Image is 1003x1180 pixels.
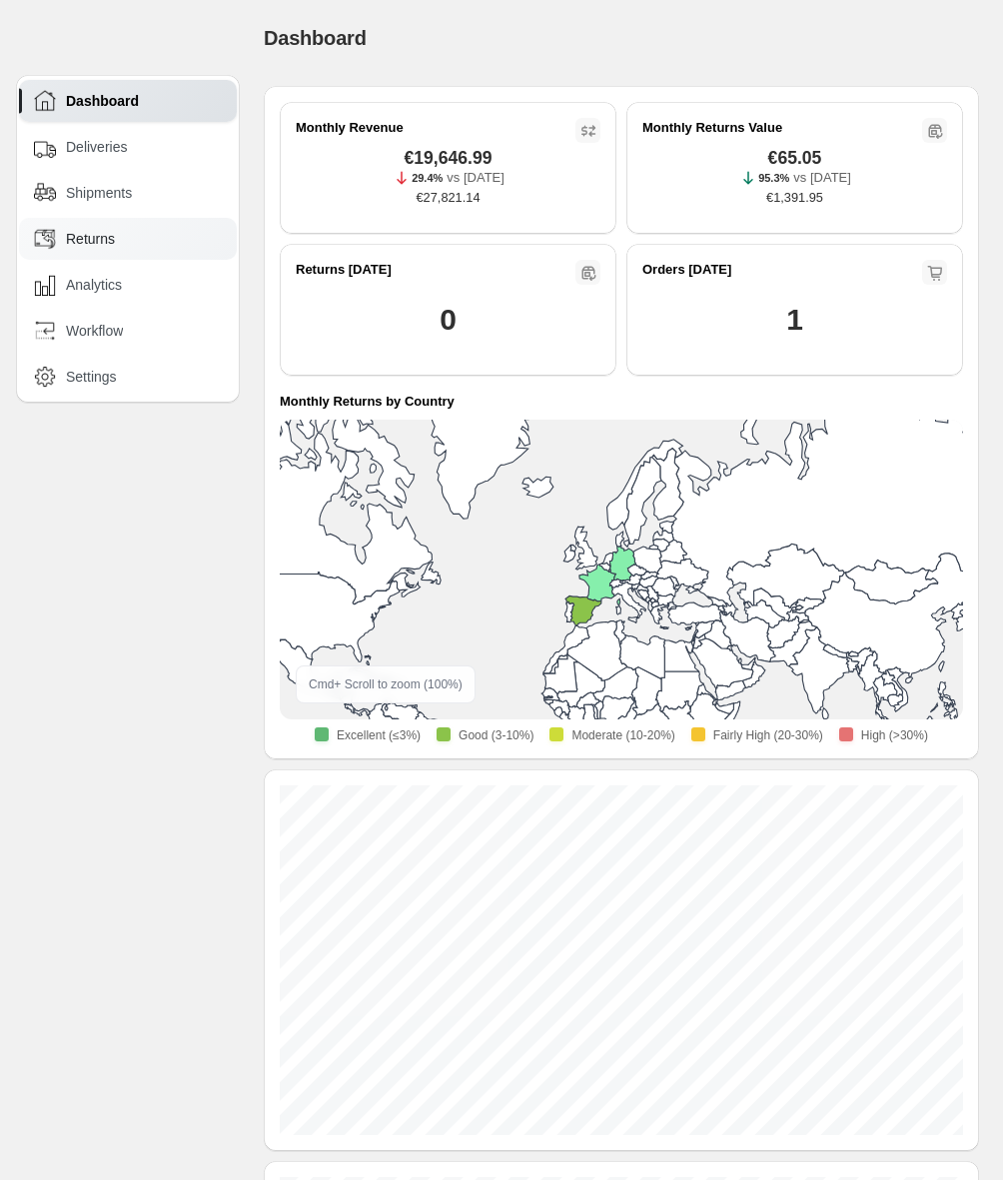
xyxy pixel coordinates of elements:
h1: 1 [786,300,802,340]
span: Excellent (≤3%) [337,727,421,743]
span: €27,821.14 [416,188,480,208]
span: 95.3% [758,172,789,184]
p: vs [DATE] [793,168,851,188]
h2: Returns [DATE] [296,260,392,280]
p: vs [DATE] [447,168,504,188]
h1: 0 [440,300,456,340]
div: Cmd + Scroll to zoom ( 100 %) [296,665,476,703]
h2: Monthly Revenue [296,118,404,138]
span: Good (3-10%) [459,727,533,743]
span: Moderate (10-20%) [571,727,674,743]
span: 29.4% [412,172,443,184]
span: High (>30%) [861,727,928,743]
h4: Monthly Returns by Country [280,392,455,412]
span: Returns [66,229,115,249]
span: €65.05 [768,148,822,168]
h2: Orders [DATE] [642,260,731,280]
span: Fairly High (20-30%) [713,727,823,743]
span: Dashboard [264,27,367,49]
span: Shipments [66,183,132,203]
span: €19,646.99 [404,148,492,168]
span: Settings [66,367,117,387]
span: €1,391.95 [766,188,823,208]
span: Workflow [66,321,123,341]
span: Deliveries [66,137,127,157]
h2: Monthly Returns Value [642,118,782,138]
span: Analytics [66,275,122,295]
span: Dashboard [66,91,139,111]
